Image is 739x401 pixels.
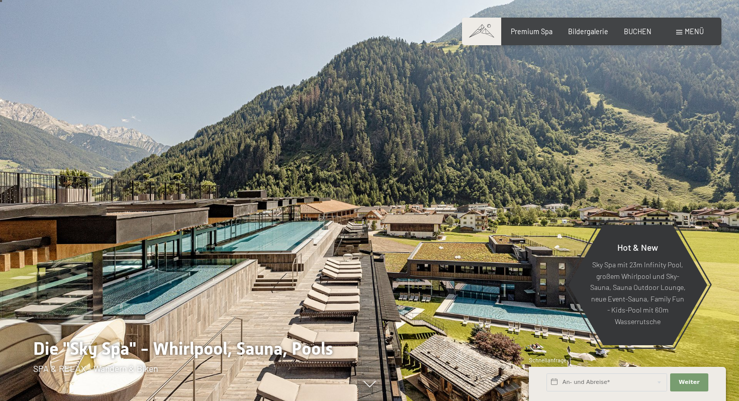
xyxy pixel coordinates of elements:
span: Hot & New [617,242,658,253]
a: Hot & New Sky Spa mit 23m Infinity Pool, großem Whirlpool und Sky-Sauna, Sauna Outdoor Lounge, ne... [568,224,708,346]
span: Weiter [679,378,700,386]
a: Premium Spa [511,27,552,36]
a: Bildergalerie [568,27,608,36]
button: Weiter [670,373,708,391]
span: Schnellanfrage [529,357,567,363]
span: Menü [685,27,704,36]
p: Sky Spa mit 23m Infinity Pool, großem Whirlpool und Sky-Sauna, Sauna Outdoor Lounge, neue Event-S... [590,260,686,328]
a: BUCHEN [624,27,652,36]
